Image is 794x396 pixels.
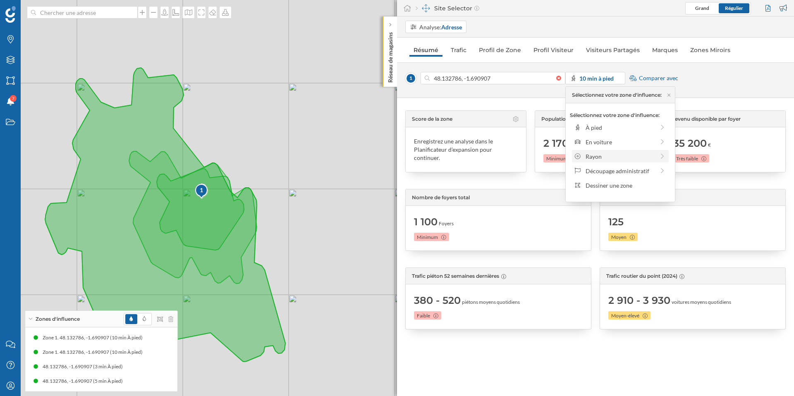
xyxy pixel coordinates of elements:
span: piétons moyens quotidiens [462,298,520,306]
a: Zones Miroirs [686,43,734,57]
a: Profil Visiteur [529,43,578,57]
span: Faible [417,312,430,320]
span: 380 - 520 [414,294,461,307]
div: Analyse: [419,23,462,31]
span: 2 910 - 3 930 [608,294,670,307]
span: Sélectionnez votre zone d'influence: [572,92,662,98]
span: Nombre de foyers total [412,194,470,201]
a: Visiteurs Partagés [582,43,644,57]
span: Très faible [676,155,698,162]
span: Moyen-élevé [611,312,639,320]
div: Enregistrez une analyse dans le Planificateur d'expansion pour continuer. [414,137,518,162]
span: Minimum [417,234,438,241]
span: 1 100 [414,215,438,229]
span: Score de la zone [412,115,452,123]
div: À pied [586,123,655,132]
div: En voiture [586,138,655,146]
span: Foyers [439,220,454,227]
img: pois-map-marker.svg [195,184,209,200]
strong: 10 min à pied [579,75,614,82]
span: 35 200 [673,137,707,150]
span: Régulier [725,5,743,11]
div: 48.132786, -1.690907 (3 min À pied) [43,363,127,371]
span: Zones d'influence [36,315,80,323]
span: 2 170 [543,137,569,150]
div: Dessiner une zone [586,181,666,190]
span: 7 [12,94,14,103]
strong: Adresse [441,24,462,31]
span: Comparer avec [639,74,678,82]
span: Support [17,6,47,13]
div: 1 [195,184,207,198]
div: Découpage administratif [586,167,655,175]
span: € [708,141,711,149]
span: Minimum [546,155,567,162]
img: Logo Geoblink [5,6,16,23]
div: 1 [195,186,208,194]
img: dashboards-manager.svg [422,4,430,12]
span: Moyen [611,234,627,241]
div: 48.132786, -1.690907 (5 min À pied) [43,377,127,385]
span: Grand [695,5,709,11]
a: Marques [648,43,682,57]
div: Zone 1. 48.132786, -1.690907 (10 min À pied) [43,334,147,342]
span: Population recensée [541,115,593,123]
span: voitures moyens quotidiens [672,298,731,306]
p: Réseau de magasins [386,29,395,83]
span: 125 [608,215,624,229]
span: Trafic routier du point (2024) [606,272,677,280]
span: Revenu disponible par foyer [671,115,741,123]
span: Trafic piéton 52 semaines dernières [412,272,499,280]
a: Trafic [447,43,471,57]
span: 1 [405,73,416,84]
a: Résumé [409,43,442,57]
div: Site Selector [416,4,479,12]
div: Rayon [586,152,655,161]
img: Marker [197,181,207,198]
div: Zone 1. 48.132786, -1.690907 (10 min À pied) [43,348,147,356]
p: Sélectionnez votre zone d'influence: [570,112,671,119]
a: Profil de Zone [475,43,525,57]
